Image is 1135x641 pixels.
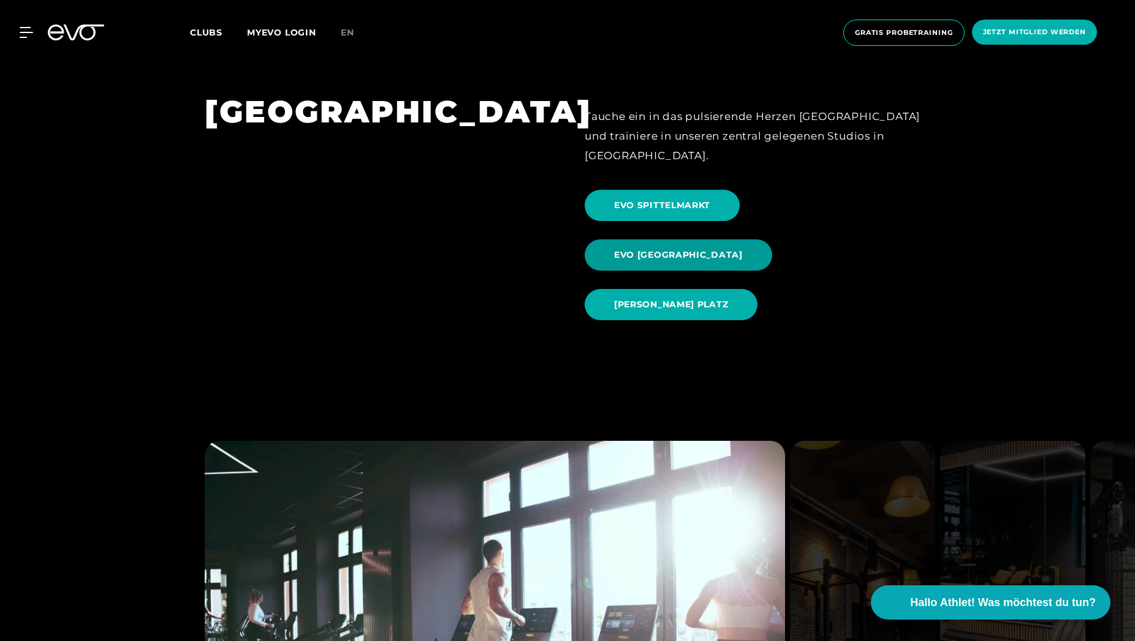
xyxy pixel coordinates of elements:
span: Gratis Probetraining [855,28,953,38]
a: Gratis Probetraining [840,20,968,46]
a: [PERSON_NAME] PLATZ [585,280,762,329]
span: EVO [GEOGRAPHIC_DATA] [614,249,743,261]
span: Jetzt Mitglied werden [983,27,1086,37]
a: Clubs [190,26,247,38]
span: en [341,27,354,38]
span: Hallo Athlet! Was möchtest du tun? [910,594,1096,611]
span: Clubs [190,27,222,38]
a: Jetzt Mitglied werden [968,20,1101,46]
a: en [341,26,369,40]
button: Hallo Athlet! Was möchtest du tun? [871,585,1110,620]
a: MYEVO LOGIN [247,27,316,38]
a: EVO [GEOGRAPHIC_DATA] [585,230,777,280]
div: Tauche ein in das pulsierende Herzen [GEOGRAPHIC_DATA] und trainiere in unseren zentral gelegenen... [585,107,930,166]
h1: [GEOGRAPHIC_DATA] [205,92,550,132]
span: [PERSON_NAME] PLATZ [614,298,728,311]
a: EVO SPITTELMARKT [585,181,745,230]
span: EVO SPITTELMARKT [614,199,710,212]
